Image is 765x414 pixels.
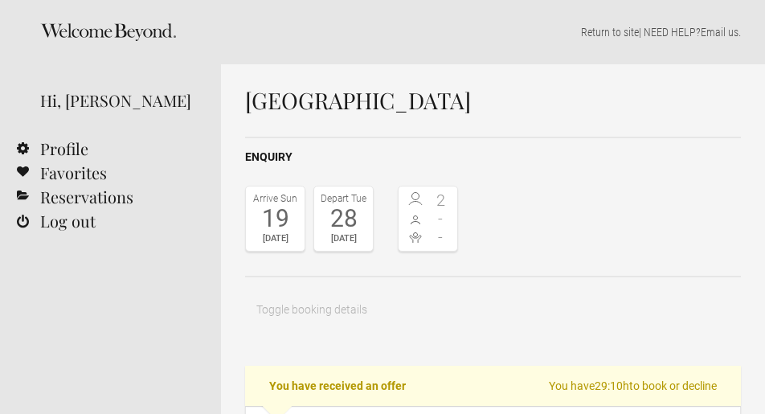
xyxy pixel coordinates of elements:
[40,88,197,113] div: Hi, [PERSON_NAME]
[428,211,454,227] span: -
[250,191,301,207] div: Arrive Sun
[318,191,369,207] div: Depart Tue
[250,207,301,231] div: 19
[595,379,629,392] flynt-countdown: 29:10h
[245,366,741,406] h2: You have received an offer
[245,149,741,166] h2: Enquiry
[250,231,301,247] div: [DATE]
[245,24,741,40] p: | NEED HELP? .
[428,229,454,245] span: -
[428,192,454,208] span: 2
[701,26,738,39] a: Email us
[318,207,369,231] div: 28
[581,26,639,39] a: Return to site
[245,88,741,113] h1: [GEOGRAPHIC_DATA]
[245,293,378,326] button: Toggle booking details
[549,378,717,394] span: You have to book or decline
[318,231,369,247] div: [DATE]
